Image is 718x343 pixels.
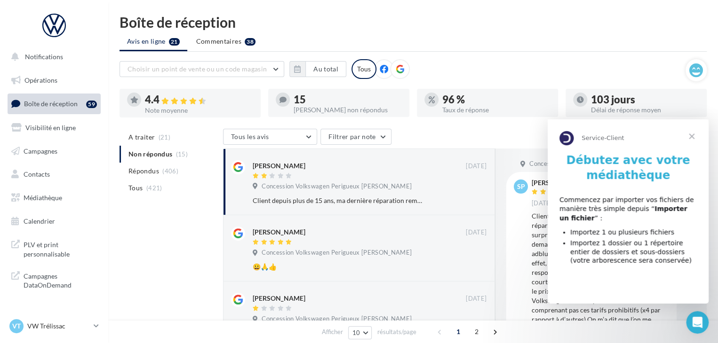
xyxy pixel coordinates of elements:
span: Commentaires [196,37,241,46]
a: VT VW Trélissac [8,317,101,335]
span: VT [12,321,21,331]
button: Au total [289,61,346,77]
a: Calendrier [6,211,103,231]
span: (421) [146,184,162,192]
div: Délai de réponse moyen [591,107,699,113]
div: 😀🙏👍 [253,262,425,272]
button: Au total [305,61,346,77]
button: Choisir un point de vente ou un code magasin [120,61,284,77]
span: 2 [469,324,484,339]
a: Boîte de réception59 [6,94,103,114]
div: Note moyenne [145,107,253,114]
div: [PERSON_NAME] [532,179,584,186]
span: PLV et print personnalisable [24,238,97,258]
button: Filtrer par note [320,129,391,145]
span: Boîte de réception [24,100,78,108]
span: Concession Volkswagen Perigueux [PERSON_NAME] [262,249,412,257]
span: A traiter [128,133,155,142]
span: 1 [451,324,466,339]
div: Taux de réponse [442,107,550,113]
span: Répondus [128,166,159,176]
a: Campagnes [6,141,103,161]
span: (21) [159,133,170,141]
span: 10 [352,329,360,336]
button: 10 [348,326,372,339]
button: Notifications [6,47,99,67]
span: sp [517,182,525,191]
a: Campagnes DataOnDemand [6,266,103,294]
span: Concession Volkswagen Perigueux [PERSON_NAME] [529,160,679,168]
div: 4.4 [145,94,253,105]
span: Campagnes [24,147,57,155]
div: 96 % [442,94,550,105]
a: Opérations [6,70,103,90]
span: [DATE] [466,228,487,237]
span: Concession Volkswagen Perigueux [PERSON_NAME] [262,182,412,191]
div: Boîte de réception [120,15,707,29]
iframe: Intercom live chat message [548,119,709,304]
span: Tous [128,183,143,193]
div: Client depuis plus de 15 ans, ma dernière réparation remontant a 1 an, j’ai été très surpris de l... [253,196,425,205]
span: (406) [162,167,178,175]
span: Visibilité en ligne [25,124,76,132]
span: [DATE] [466,295,487,303]
div: 38 [245,38,255,46]
div: [PERSON_NAME] [253,227,305,237]
span: Choisir un point de vente ou un code magasin [128,65,267,73]
div: Tous [351,59,376,79]
div: 15 [294,94,402,105]
a: Médiathèque [6,188,103,208]
div: 59 [86,101,97,108]
div: [PERSON_NAME] non répondus [294,107,402,113]
span: Concession Volkswagen Perigueux [PERSON_NAME] [262,315,412,323]
div: [PERSON_NAME] [253,294,305,303]
span: résultats/page [377,327,416,336]
iframe: Intercom live chat [686,311,709,334]
div: [PERSON_NAME] [253,161,305,171]
a: Visibilité en ligne [6,118,103,138]
span: Opérations [24,76,57,84]
span: Contacts [24,170,50,178]
span: [DATE] [532,199,552,208]
span: Tous les avis [231,133,269,140]
a: PLV et print personnalisable [6,234,103,262]
span: Médiathèque [24,194,62,202]
span: Campagnes DataOnDemand [24,270,97,290]
a: Contacts [6,164,103,184]
span: Afficher [322,327,343,336]
p: VW Trélissac [27,321,90,331]
span: [DATE] [466,162,487,171]
button: Tous les avis [223,129,317,145]
div: 103 jours [591,94,699,105]
span: Calendrier [24,217,55,225]
span: Notifications [25,53,63,61]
